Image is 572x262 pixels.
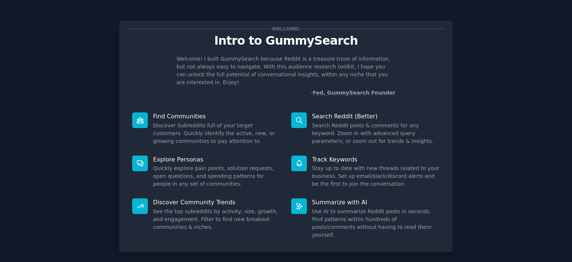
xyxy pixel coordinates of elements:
dd: Quickly explore pain points, solution requests, open questions, and spending patterns for people ... [153,164,281,188]
span: Welcome! [271,25,301,33]
p: Track Keywords [312,156,440,163]
p: Explore Personas [153,156,281,163]
p: Search Reddit (Better) [312,112,440,120]
a: Fed, GummySearch Founder [312,90,395,96]
dd: Use AI to summarize Reddit posts in seconds. Find patterns within hundreds of posts/comments with... [312,208,440,239]
p: Find Communities [153,112,281,120]
dd: Stay up to date with new threads related to your business. Set up email/slack/discord alerts and ... [312,164,440,188]
p: Welcome! I built GummySearch because Reddit is a treasure trove of information, but not always ea... [177,55,395,86]
dd: Search Reddit posts & comments for any keyword. Zoom in with advanced query parameters, or zoom o... [312,122,440,145]
p: Discover Community Trends [153,198,281,206]
dd: See the top subreddits by activity, size, growth, and engagement. Filter to find new breakout com... [153,208,281,231]
p: Summarize with AI [312,198,440,206]
p: Intro to GummySearch [127,34,445,47]
dd: Discover Subreddits full of your target customers. Quickly identify the active, new, or growing c... [153,122,281,145]
div: - [311,89,395,97]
